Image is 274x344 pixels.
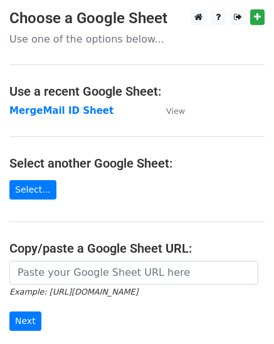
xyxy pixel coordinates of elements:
a: MergeMail ID Sheet [9,105,113,116]
small: Example: [URL][DOMAIN_NAME] [9,287,138,296]
a: Select... [9,180,56,200]
input: Paste your Google Sheet URL here [9,261,258,285]
small: View [166,106,185,116]
a: View [154,105,185,116]
h3: Choose a Google Sheet [9,9,265,28]
h4: Use a recent Google Sheet: [9,84,265,99]
p: Use one of the options below... [9,33,265,46]
input: Next [9,311,41,331]
h4: Select another Google Sheet: [9,156,265,171]
h4: Copy/paste a Google Sheet URL: [9,241,265,256]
